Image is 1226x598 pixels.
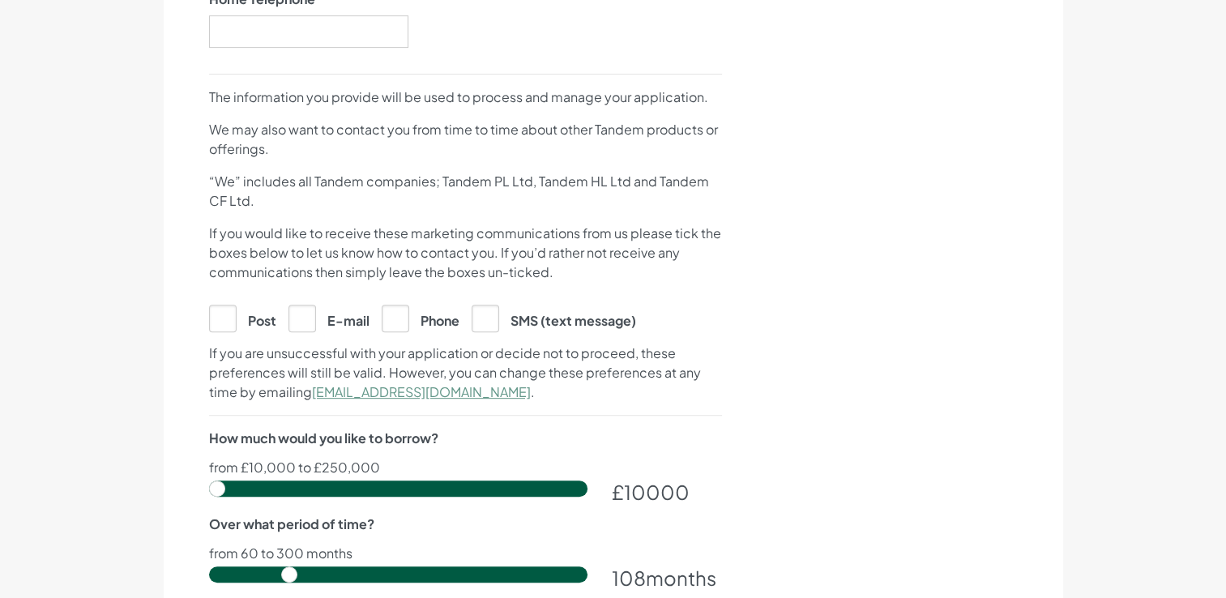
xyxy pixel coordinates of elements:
p: from 60 to 300 months [209,547,722,560]
p: We may also want to contact you from time to time about other Tandem products or offerings. [209,120,722,159]
p: The information you provide will be used to process and manage your application. [209,88,722,107]
label: Post [209,305,276,331]
label: Over what period of time? [209,515,374,534]
p: If you would like to receive these marketing communications from us please tick the boxes below t... [209,224,722,282]
a: [EMAIL_ADDRESS][DOMAIN_NAME] [312,383,531,400]
label: How much would you like to borrow? [209,429,438,448]
label: Phone [382,305,459,331]
label: E-mail [288,305,370,331]
label: SMS (text message) [472,305,636,331]
div: months [612,563,722,592]
span: 108 [612,566,646,590]
span: 10000 [624,480,690,504]
p: “We” includes all Tandem companies; Tandem PL Ltd, Tandem HL Ltd and Tandem CF Ltd. [209,172,722,211]
p: If you are unsuccessful with your application or decide not to proceed, these preferences will st... [209,344,722,402]
p: from £10,000 to £250,000 [209,461,722,474]
div: £ [612,477,722,506]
